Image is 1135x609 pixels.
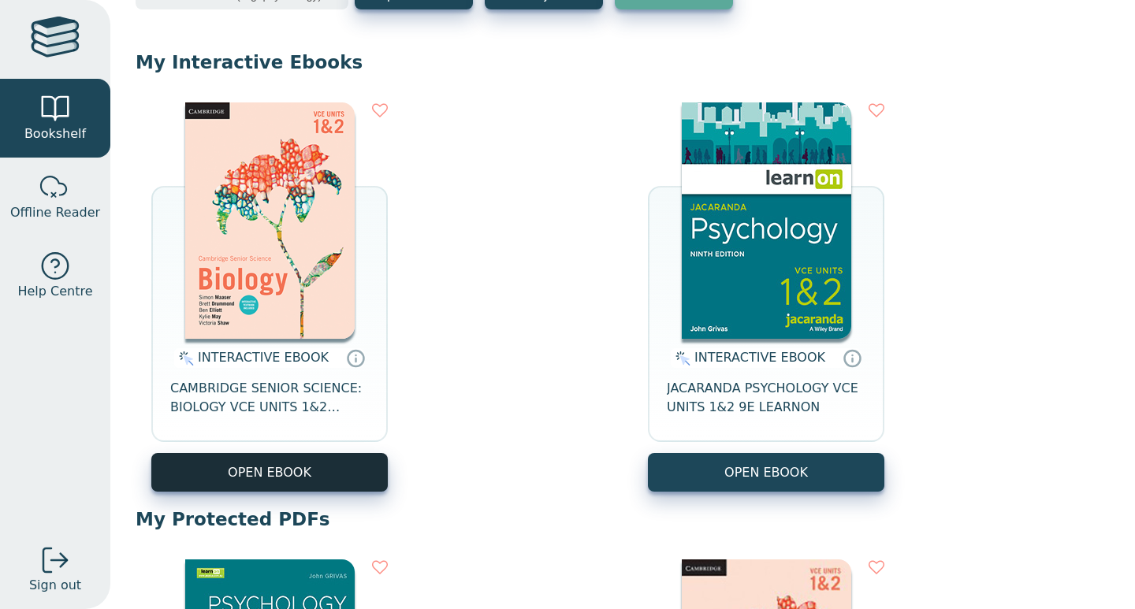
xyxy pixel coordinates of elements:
a: Interactive eBooks are accessed online via the publisher’s portal. They contain interactive resou... [843,348,861,367]
span: Sign out [29,576,81,595]
button: OPEN EBOOK [648,453,884,492]
span: INTERACTIVE EBOOK [694,350,825,365]
img: 5dbb8fc4-eac2-4bdb-8cd5-a7394438c953.jpg [682,102,851,339]
span: INTERACTIVE EBOOK [198,350,329,365]
img: interactive.svg [174,349,194,368]
img: c9bfab9e-4093-ea11-a992-0272d098c78b.png [185,102,355,339]
span: JACARANDA PSYCHOLOGY VCE UNITS 1&2 9E LEARNON [667,379,865,417]
button: OPEN EBOOK [151,453,388,492]
span: CAMBRIDGE SENIOR SCIENCE: BIOLOGY VCE UNITS 1&2 STUDENT EBOOK [170,379,369,417]
span: Help Centre [17,282,92,301]
p: My Protected PDFs [136,507,1110,531]
img: interactive.svg [671,349,690,368]
span: Offline Reader [10,203,100,222]
span: Bookshelf [24,124,86,143]
a: Interactive eBooks are accessed online via the publisher’s portal. They contain interactive resou... [346,348,365,367]
p: My Interactive Ebooks [136,50,1110,74]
